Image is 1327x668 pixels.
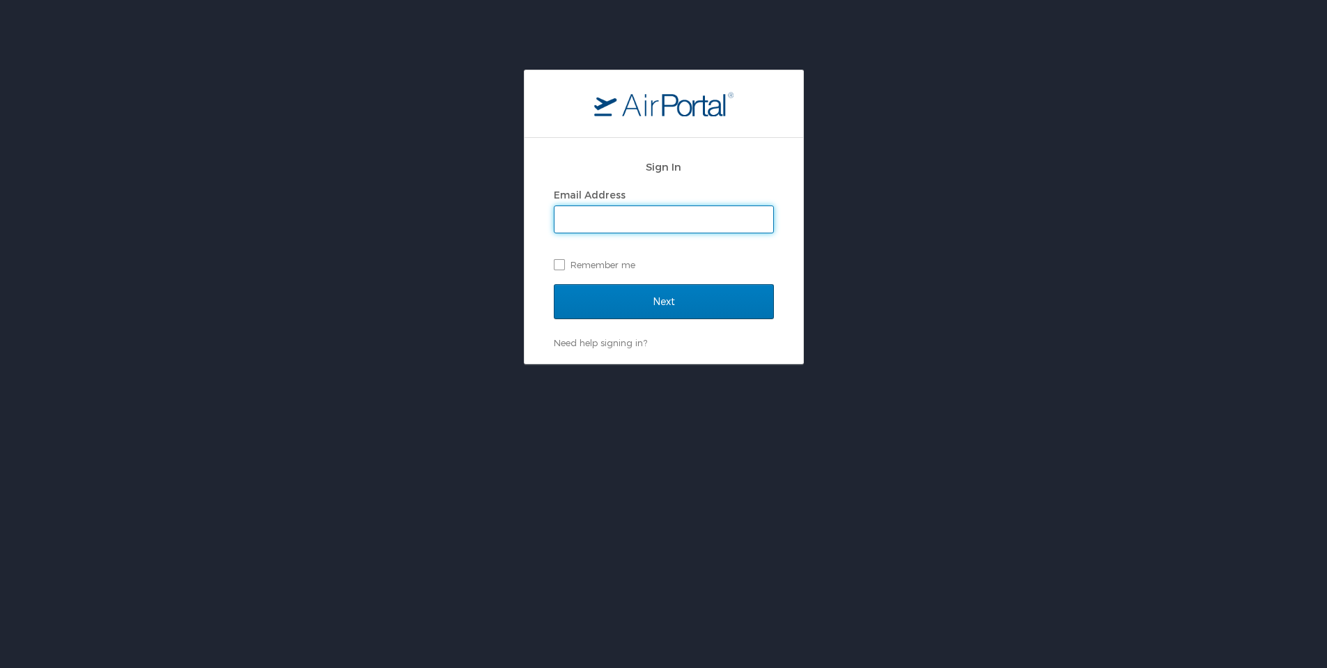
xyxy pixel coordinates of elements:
label: Email Address [554,189,626,201]
img: logo [594,91,734,116]
input: Next [554,284,774,319]
a: Need help signing in? [554,337,647,348]
h2: Sign In [554,159,774,175]
label: Remember me [554,254,774,275]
